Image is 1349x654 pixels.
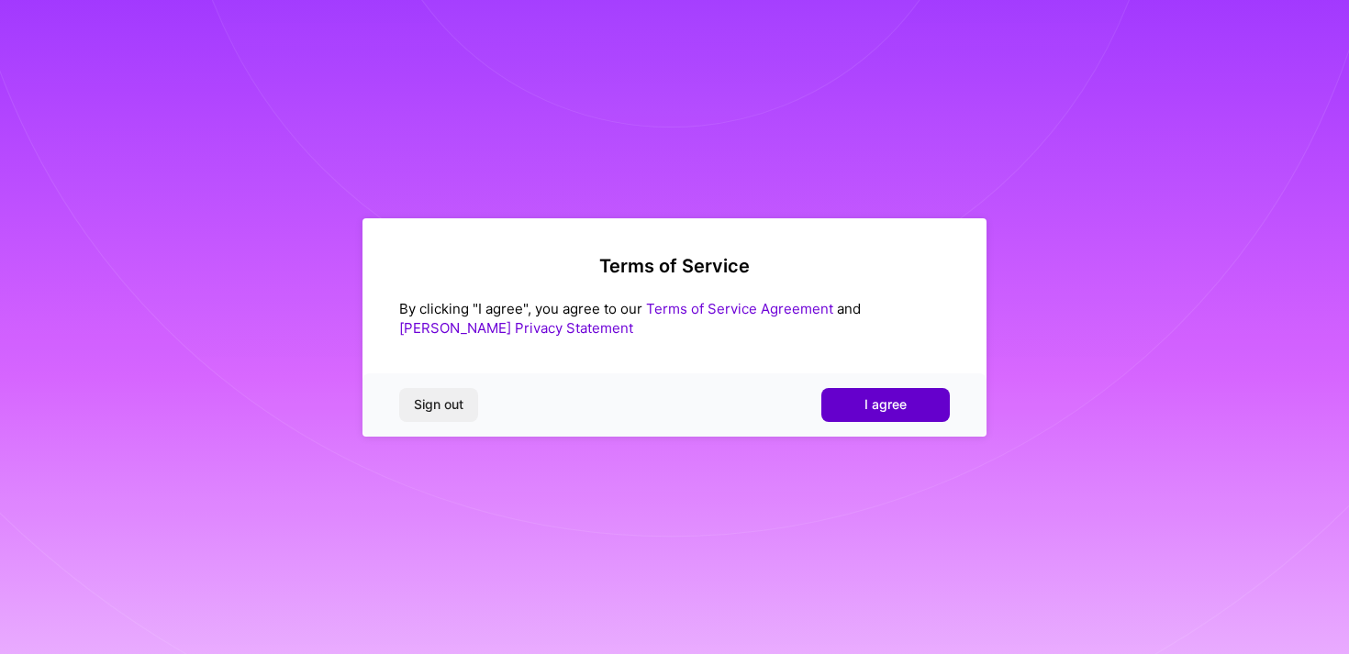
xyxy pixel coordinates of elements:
span: Sign out [414,395,463,414]
h2: Terms of Service [399,255,950,277]
a: Terms of Service Agreement [646,300,833,317]
a: [PERSON_NAME] Privacy Statement [399,319,633,337]
div: By clicking "I agree", you agree to our and [399,299,950,338]
button: Sign out [399,388,478,421]
span: I agree [864,395,907,414]
button: I agree [821,388,950,421]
